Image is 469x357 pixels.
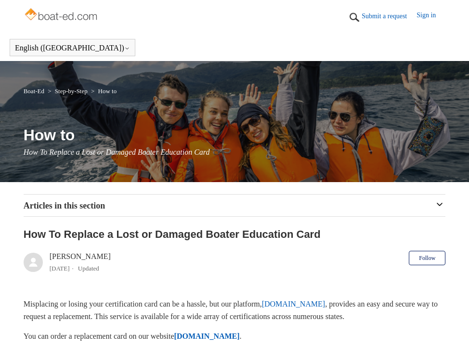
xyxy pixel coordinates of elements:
[24,332,174,340] span: You can order a replacement card on our website
[55,87,88,95] a: Step-by-Step
[89,87,117,95] li: How to
[98,87,117,95] a: How to
[437,325,462,350] div: Live chat
[240,332,242,340] span: .
[15,44,130,52] button: English ([GEOGRAPHIC_DATA])
[362,11,417,21] a: Submit a request
[24,148,210,156] span: How To Replace a Lost or Damaged Boater Education Card
[417,10,445,25] a: Sign in
[24,298,446,322] p: Misplacing or losing your certification card can be a hassle, but our platform, , provides an eas...
[409,251,445,265] button: Follow Article
[347,10,362,25] img: 01HZPCYTXV3JW8MJV9VD7EMK0H
[50,265,70,272] time: 04/08/2025, 09:48
[24,226,446,242] h2: How To Replace a Lost or Damaged Boater Education Card
[24,6,100,25] img: Boat-Ed Help Center home page
[24,87,44,95] a: Boat-Ed
[262,300,326,308] a: [DOMAIN_NAME]
[24,87,46,95] li: Boat-Ed
[46,87,89,95] li: Step-by-Step
[174,332,240,340] a: [DOMAIN_NAME]
[78,265,99,272] li: Updated
[24,201,105,210] span: Articles in this section
[24,123,446,147] h1: How to
[50,251,111,274] div: [PERSON_NAME]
